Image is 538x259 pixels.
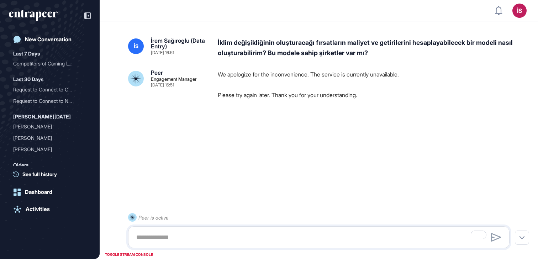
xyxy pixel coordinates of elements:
div: Peer [151,70,163,75]
div: entrapeer-logo [9,10,58,21]
div: [PERSON_NAME] [13,121,81,132]
div: Last 30 Days [13,75,43,84]
p: Please try again later. Thank you for your understanding. [218,90,515,100]
div: İrem Sağıroglu (Data Entry) [151,38,206,49]
div: Competitors of Gaming Lap... [13,58,81,69]
button: İS [512,4,527,18]
div: Request to Connect to Curie [13,84,86,95]
div: Dashboard [25,189,52,195]
div: Activities [26,206,50,212]
div: [DATE] 16:51 [151,83,174,87]
span: See full history [22,170,57,178]
div: İklim değişikliğinin oluşturacağı fırsatların maliyet ve getirilerini hesaplayabilecek bir modeli... [218,38,515,58]
div: [PERSON_NAME][DATE] [13,112,71,121]
a: Activities [9,202,91,216]
div: Olders [13,161,28,169]
div: Curie [13,132,86,144]
div: New Conversation [25,36,72,43]
a: See full history [13,170,91,178]
div: Curie [13,121,86,132]
div: Competitors of Gaming Laptops in GCC [13,58,86,69]
a: New Conversation [9,32,91,47]
div: TOGGLE STREAM CONSOLE [103,250,155,259]
textarea: To enrich screen reader interactions, please activate Accessibility in Grammarly extension settings [132,230,506,244]
div: Request to Connect to Nova [13,95,86,107]
div: Request to Connect to Cur... [13,84,81,95]
div: [PERSON_NAME] [13,144,81,155]
div: Last 7 Days [13,49,40,58]
div: Curie [13,144,86,155]
div: Peer is active [138,213,169,222]
div: Engagement Manager [151,77,197,81]
div: [DATE] 16:51 [151,51,174,55]
p: We apologize for the inconvenience. The service is currently unavailable. [218,70,515,79]
div: Request to Connect to Nov... [13,95,81,107]
div: [PERSON_NAME] [13,132,81,144]
span: İS [134,43,138,49]
a: Dashboard [9,185,91,199]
